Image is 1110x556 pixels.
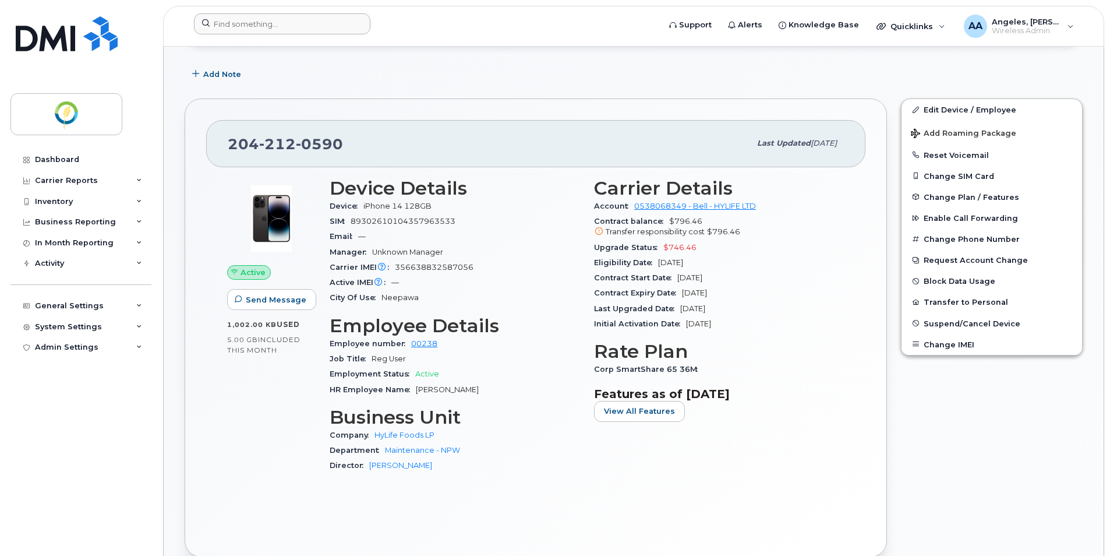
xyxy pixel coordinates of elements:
[330,278,391,287] span: Active IMEI
[902,186,1082,207] button: Change Plan / Features
[236,184,306,254] img: image20231002-3703462-njx0qo.jpeg
[738,19,762,31] span: Alerts
[194,13,370,34] input: Find something...
[902,270,1082,291] button: Block Data Usage
[663,243,697,252] span: $746.46
[330,293,381,302] span: City Of Use
[330,354,372,363] span: Job Title
[594,341,844,362] h3: Rate Plan
[277,320,300,329] span: used
[634,202,756,210] a: 0538068349 - Bell - HYLIFE LTD
[330,385,416,394] span: HR Employee Name
[411,339,437,348] a: 00238
[677,273,702,282] span: [DATE]
[992,17,1062,26] span: Angeles, [PERSON_NAME]
[661,13,720,37] a: Support
[811,139,837,147] span: [DATE]
[902,207,1082,228] button: Enable Call Forwarding
[757,139,811,147] span: Last updated
[330,461,369,470] span: Director
[363,202,432,210] span: iPhone 14 128GB
[594,319,686,328] span: Initial Activation Date
[902,291,1082,312] button: Transfer to Personal
[369,461,432,470] a: [PERSON_NAME]
[395,263,473,272] span: 356638832587056
[594,288,682,297] span: Contract Expiry Date
[330,407,580,428] h3: Business Unit
[956,15,1082,38] div: Angeles, Armilyn
[789,19,859,31] span: Knowledge Base
[296,135,343,153] span: 0590
[707,227,740,236] span: $796.46
[902,313,1082,334] button: Suspend/Cancel Device
[227,335,301,354] span: included this month
[594,202,634,210] span: Account
[606,227,705,236] span: Transfer responsibility cost
[594,243,663,252] span: Upgrade Status
[594,258,658,267] span: Eligibility Date
[594,217,844,238] span: $796.46
[358,232,366,241] span: —
[680,304,705,313] span: [DATE]
[594,365,704,374] span: Corp SmartShare 65 36M
[385,446,460,455] a: Maintenance - NPW
[330,370,415,378] span: Employment Status
[902,249,1082,270] button: Request Account Change
[594,178,844,199] h3: Carrier Details
[902,121,1082,145] button: Add Roaming Package
[372,248,443,256] span: Unknown Manager
[902,99,1082,120] a: Edit Device / Employee
[381,293,419,302] span: Neepawa
[227,289,316,310] button: Send Message
[374,431,434,439] a: HyLife Foods LP
[391,278,399,287] span: —
[330,217,351,226] span: SIM
[902,334,1082,355] button: Change IMEI
[924,192,1019,201] span: Change Plan / Features
[902,228,1082,249] button: Change Phone Number
[968,19,982,33] span: AA
[686,319,711,328] span: [DATE]
[594,387,844,401] h3: Features as of [DATE]
[924,214,1018,223] span: Enable Call Forwarding
[679,19,712,31] span: Support
[682,288,707,297] span: [DATE]
[604,406,675,417] span: View All Features
[330,202,363,210] span: Device
[241,267,266,278] span: Active
[228,135,343,153] span: 204
[902,166,1082,186] button: Change SIM Card
[330,263,395,272] span: Carrier IMEI
[227,321,277,329] span: 1,002.00 KB
[902,145,1082,166] button: Reset Voicemail
[911,129,1016,140] span: Add Roaming Package
[924,319,1020,328] span: Suspend/Cancel Device
[203,69,241,80] span: Add Note
[720,13,770,37] a: Alerts
[890,22,933,31] span: Quicklinks
[330,178,580,199] h3: Device Details
[868,15,953,38] div: Quicklinks
[246,294,306,305] span: Send Message
[185,64,251,85] button: Add Note
[594,273,677,282] span: Contract Start Date
[259,135,296,153] span: 212
[594,401,685,422] button: View All Features
[330,431,374,439] span: Company
[658,258,683,267] span: [DATE]
[372,354,406,363] span: Reg User
[330,315,580,336] h3: Employee Details
[227,336,258,344] span: 5.00 GB
[415,370,439,378] span: Active
[330,339,411,348] span: Employee number
[992,26,1062,36] span: Wireless Admin
[594,304,680,313] span: Last Upgraded Date
[351,217,455,226] span: 89302610104357963533
[594,217,669,226] span: Contract balance
[330,446,385,455] span: Department
[330,248,372,256] span: Manager
[770,13,867,37] a: Knowledge Base
[416,385,479,394] span: [PERSON_NAME]
[330,232,358,241] span: Email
